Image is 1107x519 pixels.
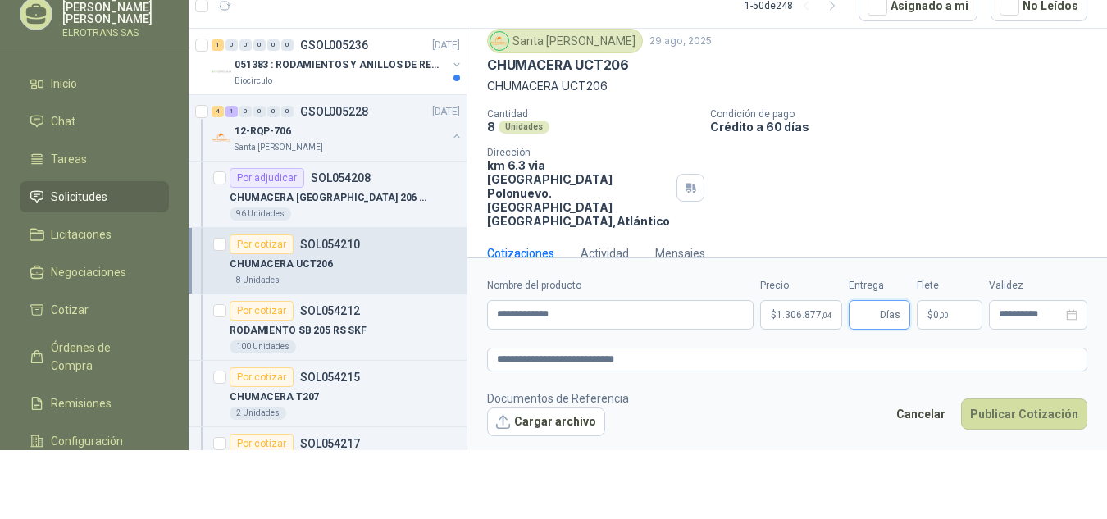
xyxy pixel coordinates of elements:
img: Company Logo [212,61,231,81]
span: Días [880,301,900,329]
p: 12-RQP-706 [235,124,291,139]
p: GSOL005236 [300,39,368,51]
span: Licitaciones [51,225,112,244]
p: Cantidad [487,108,697,120]
div: 0 [239,39,252,51]
div: 96 Unidades [230,207,291,221]
div: Por cotizar [230,367,294,387]
a: Por adjudicarSOL054208CHUMACERA [GEOGRAPHIC_DATA] 206 NTN96 Unidades [189,162,467,228]
label: Nombre del producto [487,278,754,294]
span: Configuración [51,432,123,450]
a: Licitaciones [20,219,169,250]
button: Publicar Cotización [961,398,1087,430]
div: 0 [225,39,238,51]
p: 29 ago, 2025 [649,34,712,49]
div: Por cotizar [230,434,294,453]
a: Solicitudes [20,181,169,212]
p: Documentos de Referencia [487,389,629,407]
p: Santa [PERSON_NAME] [235,141,323,154]
a: 1 0 0 0 0 0 GSOL005236[DATE] Company Logo051383 : RODAMIENTOS Y ANILLOS DE RETENCION RUEDASBiocir... [212,35,463,88]
p: CHUMACERA UCT206 [487,77,1087,95]
a: Órdenes de Compra [20,332,169,381]
div: 0 [267,39,280,51]
div: Por cotizar [230,301,294,321]
div: Santa [PERSON_NAME] [487,29,643,53]
label: Flete [917,278,982,294]
p: Crédito a 60 días [710,120,1100,134]
div: 0 [281,39,294,51]
a: Tareas [20,143,169,175]
a: Por cotizarSOL054215CHUMACERA T2072 Unidades [189,361,467,427]
p: RODAMIENTO SB 205 RS SKF [230,323,367,339]
div: Mensajes [655,244,705,262]
p: CHUMACERA UCT206 [230,257,333,272]
span: Órdenes de Compra [51,339,153,375]
p: SOL054210 [300,239,360,250]
span: ,04 [822,311,831,320]
div: Por cotizar [230,234,294,254]
span: Tareas [51,150,87,168]
button: Cargar archivo [487,407,605,437]
span: 0 [933,310,949,320]
p: $ 0,00 [917,300,982,330]
label: Validez [989,278,1087,294]
a: Configuración [20,426,169,457]
span: 1.306.877 [777,310,831,320]
div: Por adjudicar [230,168,304,188]
p: 8 [487,120,495,134]
div: 0 [239,106,252,117]
div: 0 [267,106,280,117]
a: Inicio [20,68,169,99]
div: Cotizaciones [487,244,554,262]
label: Entrega [849,278,910,294]
p: [DATE] [432,104,460,120]
div: 4 [212,106,224,117]
span: Inicio [51,75,77,93]
div: 100 Unidades [230,340,296,353]
p: CHUMACERA [GEOGRAPHIC_DATA] 206 NTN [230,190,434,206]
div: 0 [253,106,266,117]
div: 0 [253,39,266,51]
span: Chat [51,112,75,130]
span: $ [927,310,933,320]
span: Solicitudes [51,188,107,206]
div: Actividad [581,244,629,262]
p: CHUMACERA T207 [230,389,319,405]
a: Por cotizarSOL054210CHUMACERA UCT2068 Unidades [189,228,467,294]
div: 1 [212,39,224,51]
div: 0 [281,106,294,117]
p: CHUMACERA UCT206 [487,57,629,74]
label: Precio [760,278,842,294]
p: GSOL005228 [300,106,368,117]
img: Company Logo [490,32,508,50]
p: Dirección [487,147,670,158]
a: Por cotizarSOL054212RODAMIENTO SB 205 RS SKF100 Unidades [189,294,467,361]
p: SOL054215 [300,371,360,383]
p: $1.306.877,04 [760,300,842,330]
p: 051383 : RODAMIENTOS Y ANILLOS DE RETENCION RUEDAS [235,57,439,73]
span: Cotizar [51,301,89,319]
span: Remisiones [51,394,112,412]
p: SOL054217 [300,438,360,449]
p: ELROTRANS SAS [62,28,169,38]
div: 8 Unidades [230,274,286,287]
div: 1 [225,106,238,117]
a: Chat [20,106,169,137]
p: Condición de pago [710,108,1100,120]
a: Negociaciones [20,257,169,288]
img: Company Logo [212,128,231,148]
p: SOL054212 [300,305,360,316]
p: km 6.3 via [GEOGRAPHIC_DATA] Polonuevo. [GEOGRAPHIC_DATA] [GEOGRAPHIC_DATA] , Atlántico [487,158,670,228]
div: Unidades [499,121,549,134]
a: 4 1 0 0 0 0 GSOL005228[DATE] Company Logo12-RQP-706Santa [PERSON_NAME] [212,102,463,154]
div: 2 Unidades [230,407,286,420]
a: Remisiones [20,388,169,419]
p: SOL054208 [311,172,371,184]
a: Cotizar [20,294,169,326]
span: Negociaciones [51,263,126,281]
button: Cancelar [887,398,954,430]
p: [DATE] [432,38,460,53]
span: ,00 [939,311,949,320]
a: Por cotizarSOL054217 [189,427,467,494]
p: Biocirculo [235,75,272,88]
